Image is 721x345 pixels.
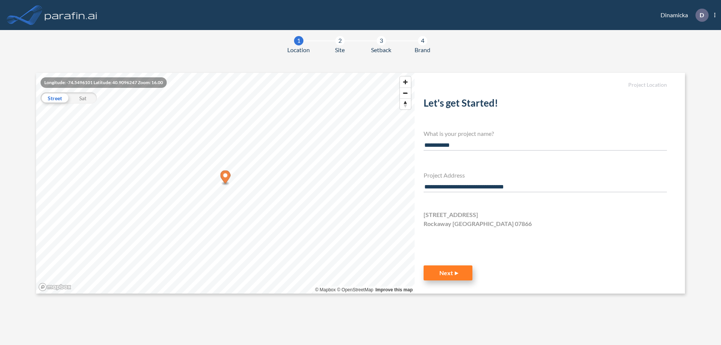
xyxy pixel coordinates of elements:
[220,170,231,186] div: Map marker
[335,36,345,45] div: 2
[294,36,303,45] div: 1
[418,36,427,45] div: 4
[335,45,345,54] span: Site
[424,82,667,88] h5: Project Location
[400,77,411,87] button: Zoom in
[400,98,411,109] button: Reset bearing to north
[424,219,532,228] span: Rockaway [GEOGRAPHIC_DATA] 07866
[424,265,472,280] button: Next
[315,287,336,292] a: Mapbox
[649,9,715,22] div: Dinamicka
[36,73,415,294] canvas: Map
[371,45,391,54] span: Setback
[424,97,667,112] h2: Let's get Started!
[400,99,411,109] span: Reset bearing to north
[41,77,167,88] div: Longitude: -74.5496101 Latitude: 40.9096247 Zoom: 16.00
[400,88,411,98] span: Zoom out
[376,287,413,292] a: Improve this map
[43,8,99,23] img: logo
[415,45,430,54] span: Brand
[287,45,310,54] span: Location
[700,12,704,18] p: D
[400,87,411,98] button: Zoom out
[337,287,373,292] a: OpenStreetMap
[69,92,97,104] div: Sat
[424,172,667,179] h4: Project Address
[424,130,667,137] h4: What is your project name?
[377,36,386,45] div: 3
[424,210,478,219] span: [STREET_ADDRESS]
[41,92,69,104] div: Street
[38,283,71,291] a: Mapbox homepage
